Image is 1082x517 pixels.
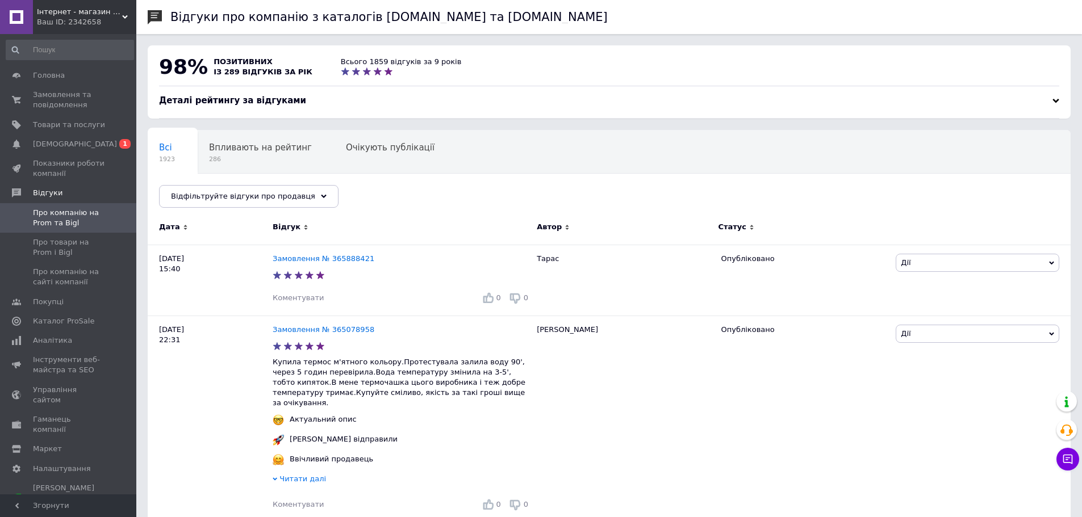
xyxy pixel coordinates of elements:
[346,142,435,153] span: Очікують публікації
[33,208,105,228] span: Про компанію на Prom та Bigl
[159,155,175,163] span: 1923
[273,499,324,510] div: Коментувати
[159,55,208,78] span: 98%
[33,316,94,326] span: Каталог ProSale
[273,474,531,487] div: Читати далі
[171,192,315,200] span: Відфільтруйте відгуки про продавця
[209,142,312,153] span: Впливають на рейтинг
[273,500,324,508] span: Коментувати
[341,57,462,67] div: Всього 1859 відгуків за 9 років
[148,174,297,217] div: Опубліковані без коментаря
[159,142,172,153] span: Всі
[33,414,105,435] span: Гаманець компанії
[148,245,273,316] div: [DATE] 15:40
[159,95,306,106] span: Деталі рейтингу за відгуками
[721,254,887,264] div: Опубліковано
[33,297,64,307] span: Покупці
[33,267,105,287] span: Про компанію на сайті компанії
[6,40,134,60] input: Пошук
[273,293,324,303] div: Коментувати
[287,414,360,424] div: Актуальний опис
[287,434,400,444] div: [PERSON_NAME] відправили
[718,222,746,232] span: Статус
[170,10,608,24] h1: Відгуки про компанію з каталогів [DOMAIN_NAME] та [DOMAIN_NAME]
[33,90,105,110] span: Замовлення та повідомлення
[37,7,122,17] span: Інтернет - магазин "Super-Price"
[524,500,528,508] span: 0
[33,139,117,149] span: [DEMOGRAPHIC_DATA]
[159,186,274,196] span: Опубліковані без комен...
[33,237,105,258] span: Про товари на Prom і Bigl
[33,158,105,179] span: Показники роботи компанії
[1056,448,1079,470] button: Чат з покупцем
[524,293,528,302] span: 0
[33,335,72,346] span: Аналітика
[496,293,501,302] span: 0
[721,325,887,335] div: Опубліковано
[273,325,374,334] a: Замовлення № 365078958
[33,385,105,405] span: Управління сайтом
[33,188,62,198] span: Відгуки
[33,444,62,454] span: Маркет
[273,434,284,445] img: :rocket:
[537,222,562,232] span: Автор
[901,258,910,267] span: Дії
[214,57,273,66] span: позитивних
[159,95,1059,107] div: Деталі рейтингу за відгуками
[273,293,324,302] span: Коментувати
[37,17,136,27] div: Ваш ID: 2342658
[119,139,131,149] span: 1
[273,414,284,426] img: :nerd_face:
[273,357,531,409] p: Купила термос м'ятного кольору.Протестувала залила воду 90', через 5 годин перевірила.Вода темпер...
[33,70,65,81] span: Головна
[273,222,300,232] span: Відгук
[496,500,501,508] span: 0
[279,474,326,483] span: Читати далі
[273,454,284,465] img: :hugging_face:
[33,355,105,375] span: Інструменти веб-майстра та SEO
[209,155,312,163] span: 286
[33,483,105,514] span: [PERSON_NAME] та рахунки
[159,222,180,232] span: Дата
[214,68,312,76] span: із 289 відгуків за рік
[531,245,715,316] div: Тарас
[33,120,105,130] span: Товари та послуги
[33,464,91,474] span: Налаштування
[287,454,376,464] div: Ввічливий продавець
[273,254,374,263] a: Замовлення № 365888421
[901,329,910,338] span: Дії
